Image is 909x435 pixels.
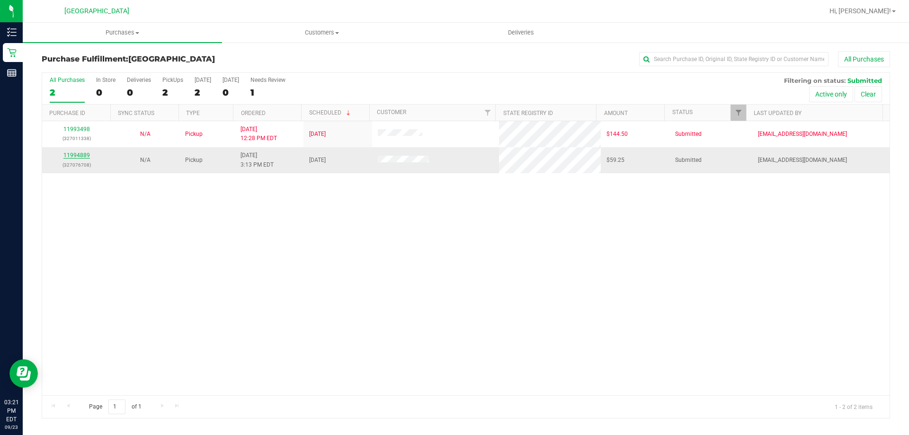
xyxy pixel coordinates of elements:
[23,28,222,37] span: Purchases
[784,77,846,84] span: Filtering on status:
[606,130,628,139] span: $144.50
[7,48,17,57] inline-svg: Retail
[128,54,215,63] span: [GEOGRAPHIC_DATA]
[223,87,239,98] div: 0
[64,7,129,15] span: [GEOGRAPHIC_DATA]
[140,157,151,163] span: Not Applicable
[162,87,183,98] div: 2
[49,110,85,116] a: Purchase ID
[377,109,406,115] a: Customer
[829,7,891,15] span: Hi, [PERSON_NAME]!
[118,110,154,116] a: Sync Status
[604,110,628,116] a: Amount
[495,28,547,37] span: Deliveries
[7,68,17,78] inline-svg: Reports
[250,77,285,83] div: Needs Review
[675,130,702,139] span: Submitted
[50,87,85,98] div: 2
[421,23,621,43] a: Deliveries
[96,77,116,83] div: In Store
[223,28,421,37] span: Customers
[222,23,421,43] a: Customers
[731,105,746,121] a: Filter
[672,109,693,115] a: Status
[838,51,890,67] button: All Purchases
[7,27,17,37] inline-svg: Inventory
[140,131,151,137] span: Not Applicable
[96,87,116,98] div: 0
[827,399,880,414] span: 1 - 2 of 2 items
[127,77,151,83] div: Deliveries
[847,77,882,84] span: Submitted
[63,152,90,159] a: 11994889
[639,52,829,66] input: Search Purchase ID, Original ID, State Registry ID or Customer Name...
[23,23,222,43] a: Purchases
[309,130,326,139] span: [DATE]
[754,110,802,116] a: Last Updated By
[4,424,18,431] p: 09/23
[195,77,211,83] div: [DATE]
[309,109,352,116] a: Scheduled
[63,126,90,133] a: 11993498
[127,87,151,98] div: 0
[50,77,85,83] div: All Purchases
[9,359,38,388] iframe: Resource center
[503,110,553,116] a: State Registry ID
[309,156,326,165] span: [DATE]
[140,156,151,165] button: N/A
[195,87,211,98] div: 2
[809,86,853,102] button: Active only
[186,110,200,116] a: Type
[241,110,266,116] a: Ordered
[185,130,203,139] span: Pickup
[758,130,847,139] span: [EMAIL_ADDRESS][DOMAIN_NAME]
[675,156,702,165] span: Submitted
[185,156,203,165] span: Pickup
[140,130,151,139] button: N/A
[48,134,105,143] p: (327011338)
[223,77,239,83] div: [DATE]
[241,125,277,143] span: [DATE] 12:28 PM EDT
[162,77,183,83] div: PickUps
[81,399,149,414] span: Page of 1
[108,399,125,414] input: 1
[241,151,274,169] span: [DATE] 3:13 PM EDT
[4,398,18,424] p: 03:21 PM EDT
[758,156,847,165] span: [EMAIL_ADDRESS][DOMAIN_NAME]
[855,86,882,102] button: Clear
[250,87,285,98] div: 1
[42,55,324,63] h3: Purchase Fulfillment:
[480,105,495,121] a: Filter
[48,160,105,169] p: (327076708)
[606,156,624,165] span: $59.25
